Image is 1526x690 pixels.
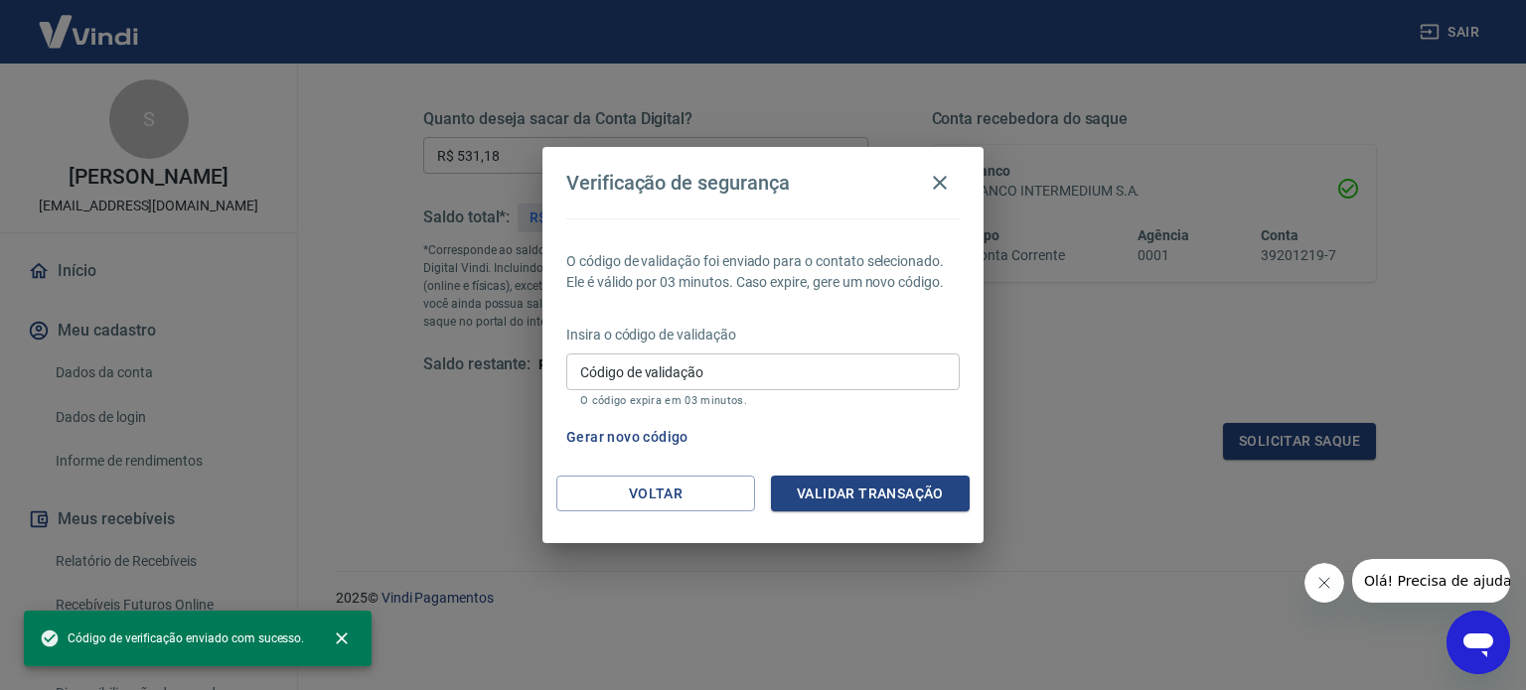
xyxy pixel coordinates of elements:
[12,14,167,30] span: Olá! Precisa de ajuda?
[580,394,946,407] p: O código expira em 03 minutos.
[771,476,970,512] button: Validar transação
[566,251,960,293] p: O código de validação foi enviado para o contato selecionado. Ele é válido por 03 minutos. Caso e...
[556,476,755,512] button: Voltar
[1352,559,1510,603] iframe: Mensagem da empresa
[566,171,790,195] h4: Verificação de segurança
[558,419,696,456] button: Gerar novo código
[1447,611,1510,674] iframe: Botão para abrir a janela de mensagens
[566,325,960,345] p: Insira o código de validação
[1304,563,1344,603] iframe: Fechar mensagem
[320,617,364,660] button: close
[40,628,304,648] span: Código de verificação enviado com sucesso.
